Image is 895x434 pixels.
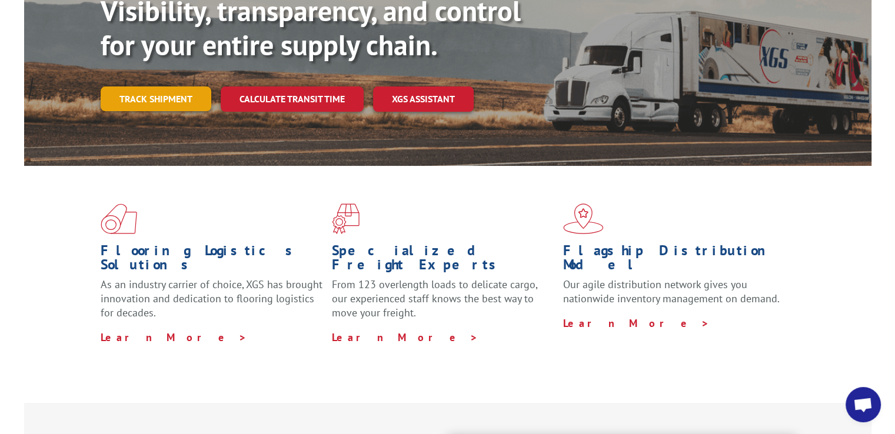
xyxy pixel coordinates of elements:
[101,330,247,344] a: Learn More >
[332,243,554,278] h1: Specialized Freight Experts
[101,278,322,319] span: As an industry carrier of choice, XGS has brought innovation and dedication to flooring logistics...
[332,278,554,330] p: From 123 overlength loads to delicate cargo, our experienced staff knows the best way to move you...
[846,387,881,422] div: Open chat
[563,278,780,305] span: Our agile distribution network gives you nationwide inventory management on demand.
[101,243,323,278] h1: Flooring Logistics Solutions
[101,86,211,111] a: Track shipment
[332,330,478,344] a: Learn More >
[332,203,360,234] img: xgs-icon-focused-on-flooring-red
[373,86,474,112] a: XGS ASSISTANT
[563,203,604,234] img: xgs-icon-flagship-distribution-model-red
[563,316,710,330] a: Learn More >
[221,86,364,112] a: Calculate transit time
[563,243,786,278] h1: Flagship Distribution Model
[101,203,137,234] img: xgs-icon-total-supply-chain-intelligence-red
